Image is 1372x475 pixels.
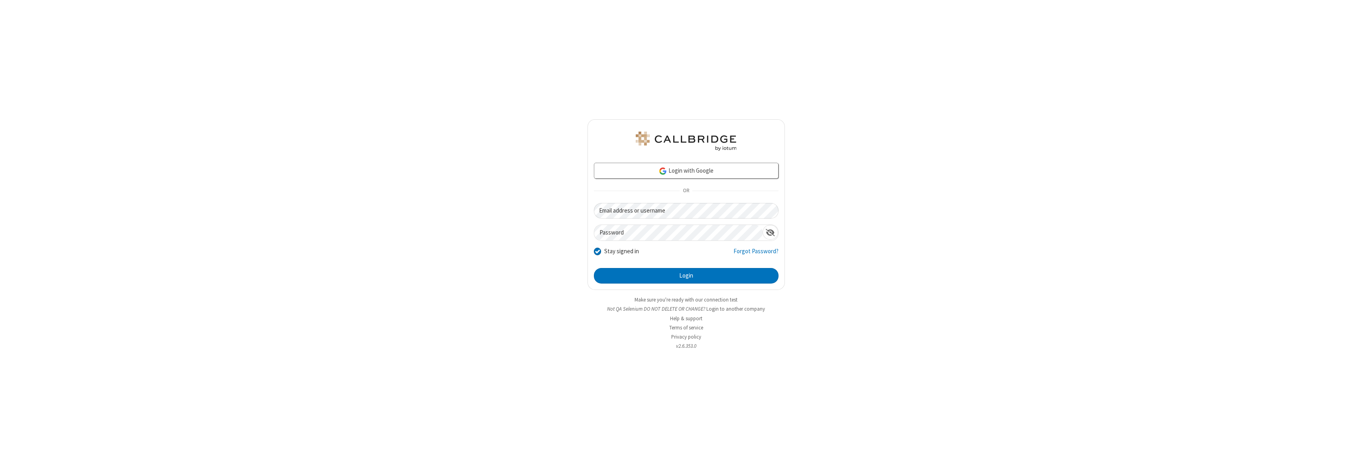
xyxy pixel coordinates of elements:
a: Login with Google [594,163,779,179]
button: Login to another company [706,305,765,313]
img: QA Selenium DO NOT DELETE OR CHANGE [634,132,738,151]
input: Email address or username [594,203,779,219]
input: Password [594,225,763,240]
img: google-icon.png [658,167,667,175]
label: Stay signed in [604,247,639,256]
a: Forgot Password? [733,247,779,262]
button: Login [594,268,779,284]
div: Show password [763,225,778,240]
li: Not QA Selenium DO NOT DELETE OR CHANGE? [587,305,785,313]
li: v2.6.353.0 [587,342,785,350]
a: Privacy policy [671,333,701,340]
a: Terms of service [669,324,703,331]
span: OR [680,185,692,197]
a: Help & support [670,315,702,322]
a: Make sure you're ready with our connection test [635,296,737,303]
